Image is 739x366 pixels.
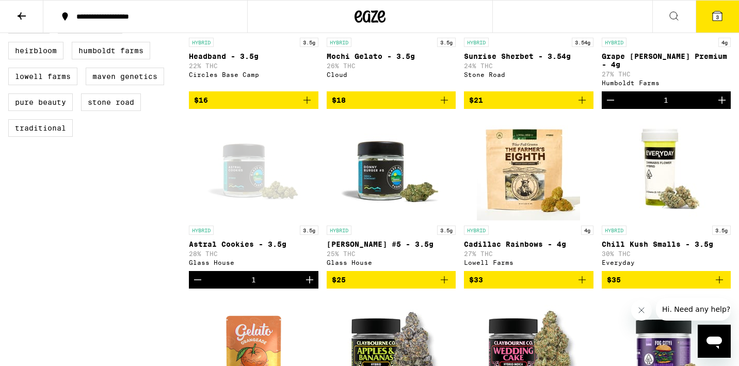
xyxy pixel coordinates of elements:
[327,117,456,271] a: Open page for Donny Burger #5 - 3.5g from Glass House
[327,226,351,235] p: HYBRID
[464,62,593,69] p: 24% THC
[464,240,593,248] p: Cadillac Rainbows - 4g
[301,271,318,289] button: Increment
[581,226,593,235] p: 4g
[327,62,456,69] p: 26% THC
[300,226,318,235] p: 3.5g
[189,52,318,60] p: Headband - 3.5g
[469,276,483,284] span: $33
[81,93,141,111] label: Stone Road
[332,276,346,284] span: $25
[251,276,256,284] div: 1
[602,38,626,47] p: HYBRID
[464,226,489,235] p: HYBRID
[698,325,731,358] iframe: Button to launch messaging window
[300,38,318,47] p: 3.5g
[464,38,489,47] p: HYBRID
[713,91,731,109] button: Increment
[8,68,77,85] label: Lowell Farms
[72,42,150,59] label: Humboldt Farms
[602,117,731,271] a: Open page for Chill Kush Smalls - 3.5g from Everyday
[189,71,318,78] div: Circles Base Camp
[189,38,214,47] p: HYBRID
[86,68,164,85] label: Maven Genetics
[602,52,731,69] p: Grape [PERSON_NAME] Premium - 4g
[8,93,73,111] label: Pure Beauty
[327,52,456,60] p: Mochi Gelato - 3.5g
[327,38,351,47] p: HYBRID
[189,240,318,248] p: Astral Cookies - 3.5g
[464,250,593,257] p: 27% THC
[464,271,593,289] button: Add to bag
[718,38,731,47] p: 4g
[631,300,652,321] iframe: Close message
[615,117,718,220] img: Everyday - Chill Kush Smalls - 3.5g
[572,38,593,47] p: 3.54g
[716,14,719,20] span: 3
[189,259,318,266] div: Glass House
[189,91,318,109] button: Add to bag
[696,1,739,33] button: 3
[194,96,208,104] span: $16
[664,96,668,104] div: 1
[602,259,731,266] div: Everyday
[607,276,621,284] span: $35
[437,226,456,235] p: 3.5g
[327,71,456,78] div: Cloud
[327,250,456,257] p: 25% THC
[189,271,206,289] button: Decrement
[464,117,593,271] a: Open page for Cadillac Rainbows - 4g from Lowell Farms
[437,38,456,47] p: 3.5g
[602,226,626,235] p: HYBRID
[464,91,593,109] button: Add to bag
[189,117,318,271] a: Open page for Astral Cookies - 3.5g from Glass House
[327,271,456,289] button: Add to bag
[602,79,731,86] div: Humboldt Farms
[327,240,456,248] p: [PERSON_NAME] #5 - 3.5g
[602,271,731,289] button: Add to bag
[602,250,731,257] p: 30% THC
[340,117,443,220] img: Glass House - Donny Burger #5 - 3.5g
[189,226,214,235] p: HYBRID
[602,71,731,77] p: 27% THC
[327,91,456,109] button: Add to bag
[327,259,456,266] div: Glass House
[602,240,731,248] p: Chill Kush Smalls - 3.5g
[656,298,731,321] iframe: Message from company
[332,96,346,104] span: $18
[469,96,483,104] span: $21
[464,259,593,266] div: Lowell Farms
[8,119,73,137] label: Traditional
[464,71,593,78] div: Stone Road
[477,117,580,220] img: Lowell Farms - Cadillac Rainbows - 4g
[189,250,318,257] p: 28% THC
[8,42,63,59] label: Heirbloom
[464,52,593,60] p: Sunrise Sherbet - 3.54g
[189,62,318,69] p: 22% THC
[712,226,731,235] p: 3.5g
[602,91,619,109] button: Decrement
